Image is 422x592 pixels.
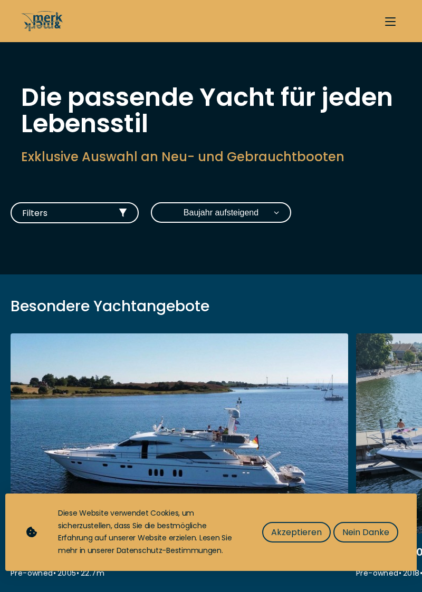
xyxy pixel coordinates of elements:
[333,522,398,542] button: Nein Danke
[262,522,331,542] button: Akzeptieren
[342,526,389,539] span: Nein Danke
[22,206,108,220] span: Filters
[21,84,401,137] h1: Die passende Yacht für jeden Lebensstil
[271,526,322,539] span: Akzeptieren
[21,147,401,166] h2: Exklusive Auswahl an Neu- und Gebrauchtbooten
[58,507,241,557] div: Diese Website verwendet Cookies, um sicherzustellen, dass Sie die bestmögliche Erfahrung auf unse...
[11,202,139,223] button: Filters
[117,545,222,556] a: Datenschutz-Bestimmungen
